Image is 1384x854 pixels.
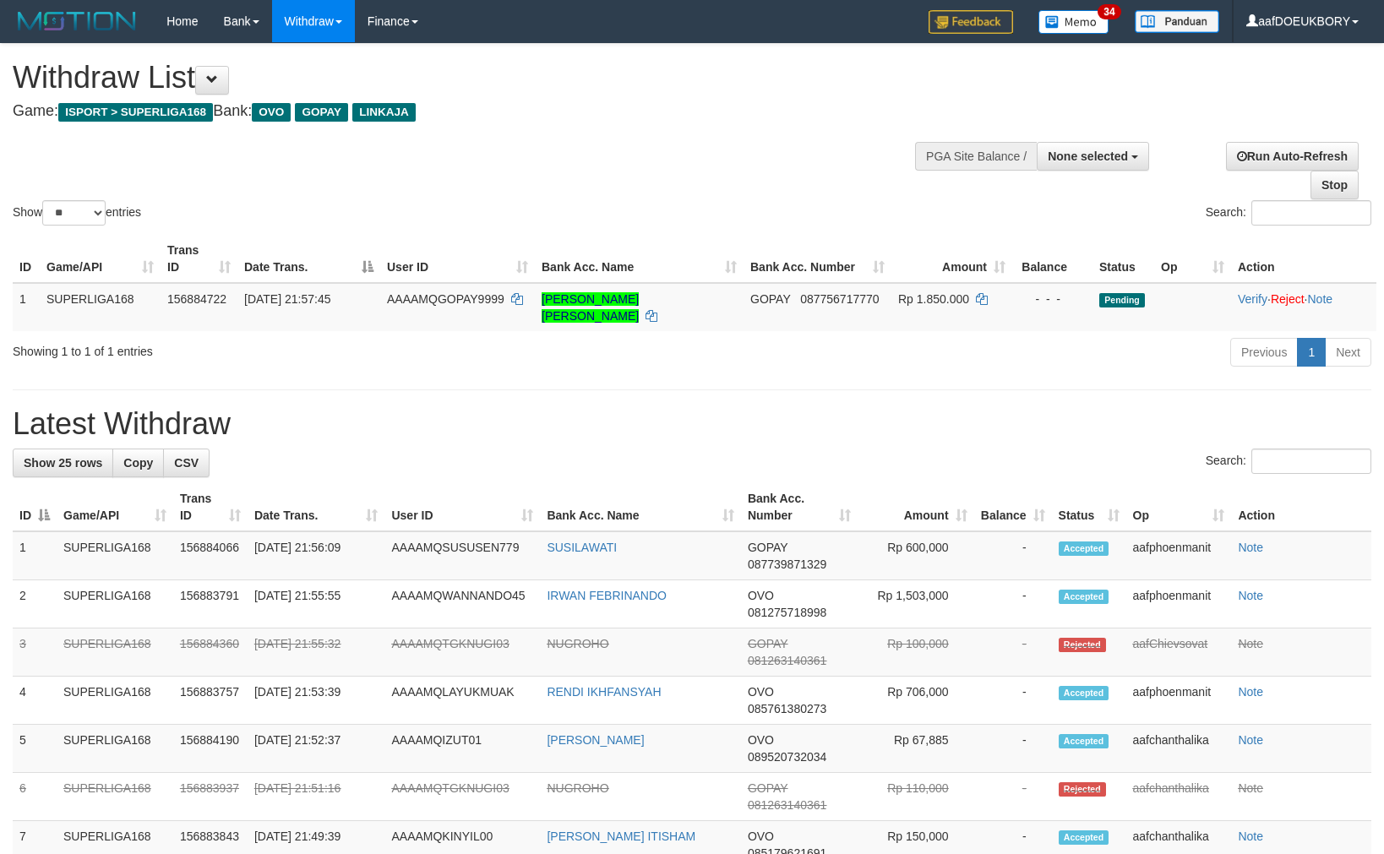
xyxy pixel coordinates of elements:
[1238,292,1267,306] a: Verify
[1238,685,1263,699] a: Note
[13,725,57,773] td: 5
[1052,483,1126,531] th: Status: activate to sort column ascending
[748,702,826,715] span: Copy 085761380273 to clipboard
[1059,734,1109,748] span: Accepted
[748,558,826,571] span: Copy 087739871329 to clipboard
[1238,541,1263,554] a: Note
[1231,283,1376,331] td: · ·
[1154,235,1231,283] th: Op: activate to sort column ascending
[547,589,667,602] a: IRWAN FEBRINANDO
[540,483,740,531] th: Bank Acc. Name: activate to sort column ascending
[13,449,113,477] a: Show 25 rows
[248,725,385,773] td: [DATE] 21:52:37
[237,235,380,283] th: Date Trans.: activate to sort column descending
[858,580,974,628] td: Rp 1,503,000
[244,292,330,306] span: [DATE] 21:57:45
[384,773,540,821] td: AAAAMQTGKNUGI03
[1238,637,1263,650] a: Note
[13,407,1371,441] h1: Latest Withdraw
[295,103,348,122] span: GOPAY
[13,483,57,531] th: ID: activate to sort column descending
[800,292,879,306] span: Copy 087756717770 to clipboard
[13,628,57,677] td: 3
[1310,171,1359,199] a: Stop
[748,637,787,650] span: GOPAY
[248,531,385,580] td: [DATE] 21:56:09
[252,103,291,122] span: OVO
[1135,10,1219,33] img: panduan.png
[1126,580,1232,628] td: aafphoenmanit
[1037,142,1149,171] button: None selected
[1238,733,1263,747] a: Note
[898,292,969,306] span: Rp 1.850.000
[748,589,774,602] span: OVO
[13,8,141,34] img: MOTION_logo.png
[1092,235,1154,283] th: Status
[248,677,385,725] td: [DATE] 21:53:39
[13,336,564,360] div: Showing 1 to 1 of 1 entries
[163,449,210,477] a: CSV
[748,798,826,812] span: Copy 081263140361 to clipboard
[40,283,161,331] td: SUPERLIGA168
[748,733,774,747] span: OVO
[974,628,1052,677] td: -
[57,725,173,773] td: SUPERLIGA168
[1099,293,1145,307] span: Pending
[858,725,974,773] td: Rp 67,885
[748,830,774,843] span: OVO
[167,292,226,306] span: 156884722
[748,606,826,619] span: Copy 081275718998 to clipboard
[547,830,695,843] a: [PERSON_NAME] ITISHAM
[173,628,248,677] td: 156884360
[57,483,173,531] th: Game/API: activate to sort column ascending
[547,541,617,554] a: SUSILAWATI
[24,456,102,470] span: Show 25 rows
[248,580,385,628] td: [DATE] 21:55:55
[13,677,57,725] td: 4
[535,235,744,283] th: Bank Acc. Name: activate to sort column ascending
[858,531,974,580] td: Rp 600,000
[1297,338,1326,367] a: 1
[13,200,141,226] label: Show entries
[1251,200,1371,226] input: Search:
[1238,589,1263,602] a: Note
[1126,773,1232,821] td: aafchanthalika
[1126,531,1232,580] td: aafphoenmanit
[858,677,974,725] td: Rp 706,000
[173,773,248,821] td: 156883937
[173,677,248,725] td: 156883757
[741,483,858,531] th: Bank Acc. Number: activate to sort column ascending
[384,483,540,531] th: User ID: activate to sort column ascending
[748,541,787,554] span: GOPAY
[891,235,1012,283] th: Amount: activate to sort column ascending
[1012,235,1092,283] th: Balance
[750,292,790,306] span: GOPAY
[123,456,153,470] span: Copy
[1126,628,1232,677] td: aafChievsovat
[547,781,608,795] a: NUGROHO
[1231,235,1376,283] th: Action
[384,725,540,773] td: AAAAMQIZUT01
[1271,292,1305,306] a: Reject
[748,781,787,795] span: GOPAY
[13,61,906,95] h1: Withdraw List
[352,103,416,122] span: LINKAJA
[384,580,540,628] td: AAAAMQWANNANDO45
[57,773,173,821] td: SUPERLIGA168
[1126,677,1232,725] td: aafphoenmanit
[40,235,161,283] th: Game/API: activate to sort column ascending
[974,483,1052,531] th: Balance: activate to sort column ascending
[57,677,173,725] td: SUPERLIGA168
[1048,150,1128,163] span: None selected
[915,142,1037,171] div: PGA Site Balance /
[161,235,237,283] th: Trans ID: activate to sort column ascending
[384,628,540,677] td: AAAAMQTGKNUGI03
[1307,292,1332,306] a: Note
[1325,338,1371,367] a: Next
[748,654,826,667] span: Copy 081263140361 to clipboard
[384,531,540,580] td: AAAAMQSUSUSEN779
[1059,638,1106,652] span: Rejected
[13,580,57,628] td: 2
[13,531,57,580] td: 1
[1059,830,1109,845] span: Accepted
